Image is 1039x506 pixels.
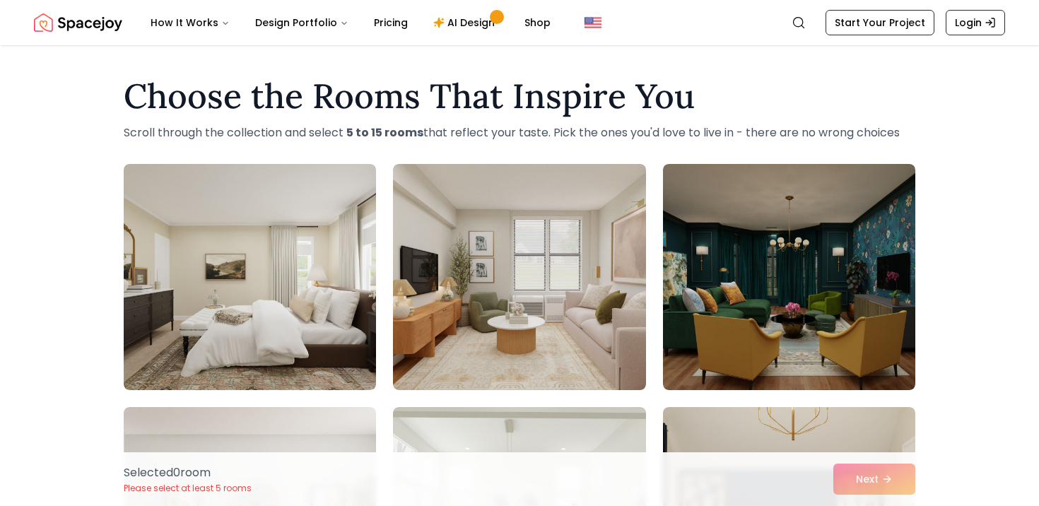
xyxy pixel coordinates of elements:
button: Design Portfolio [244,8,360,37]
img: Spacejoy Logo [34,8,122,37]
a: Start Your Project [826,10,934,35]
p: Selected 0 room [124,464,252,481]
a: AI Design [422,8,510,37]
img: Room room-3 [663,164,915,390]
nav: Main [139,8,562,37]
a: Pricing [363,8,419,37]
p: Please select at least 5 rooms [124,483,252,494]
a: Spacejoy [34,8,122,37]
h1: Choose the Rooms That Inspire You [124,79,915,113]
img: United States [585,14,601,31]
button: How It Works [139,8,241,37]
a: Login [946,10,1005,35]
img: Room room-2 [393,164,645,390]
img: Room room-1 [124,164,376,390]
p: Scroll through the collection and select that reflect your taste. Pick the ones you'd love to liv... [124,124,915,141]
a: Shop [513,8,562,37]
strong: 5 to 15 rooms [346,124,423,141]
